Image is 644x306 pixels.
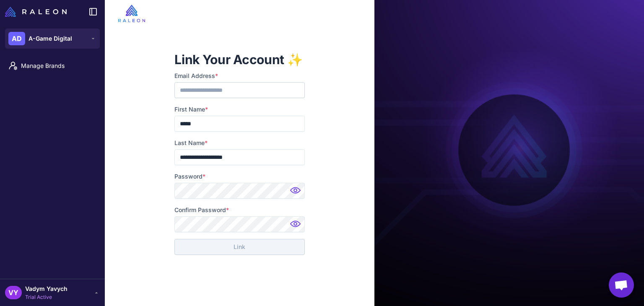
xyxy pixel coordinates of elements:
[174,105,304,114] label: First Name
[288,218,305,235] img: Password hidden
[5,7,70,17] a: Raleon Logo
[174,51,304,68] h1: Link Your Account ✨
[5,29,100,49] button: ADA-Game Digital
[609,272,634,298] div: Open chat
[21,61,95,70] span: Manage Brands
[5,286,22,299] div: VY
[3,57,101,75] a: Manage Brands
[25,284,68,293] span: Vadym Yavych
[174,71,304,80] label: Email Address
[174,205,304,215] label: Confirm Password
[288,184,305,201] img: Password hidden
[25,293,68,301] span: Trial Active
[5,7,67,17] img: Raleon Logo
[174,172,304,181] label: Password
[118,5,145,22] img: raleon-logo-whitebg.9aac0268.jpg
[29,34,72,43] span: A-Game Digital
[174,138,304,148] label: Last Name
[174,239,304,255] button: Link
[8,32,25,45] div: AD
